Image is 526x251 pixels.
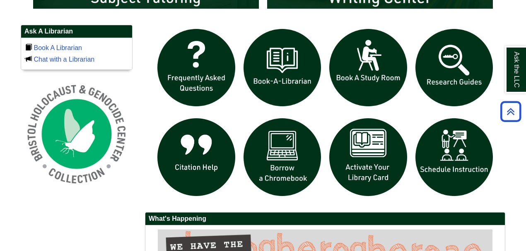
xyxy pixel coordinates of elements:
img: Research Guides icon links to research guides web page [411,25,497,111]
img: For faculty. Schedule Library Instruction icon links to form. [411,114,497,200]
img: Borrow a chromebook icon links to the borrow a chromebook web page [239,114,326,200]
div: slideshow [153,25,497,204]
img: citation help icon links to citation help guide page [153,114,239,200]
a: Book A Librarian [34,44,82,51]
img: frequently asked questions [153,25,239,111]
a: Back to Top [497,106,524,117]
img: book a study room icon links to book a study room web page [325,25,411,111]
h2: What's Happening [145,213,505,225]
img: Holocaust and Genocide Collection [21,78,133,190]
img: Book a Librarian icon links to book a librarian web page [239,25,326,111]
img: activate Library Card icon links to form to activate student ID into library card [325,114,411,200]
a: Chat with a Librarian [34,56,94,63]
h2: Ask A Librarian [21,25,132,38]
